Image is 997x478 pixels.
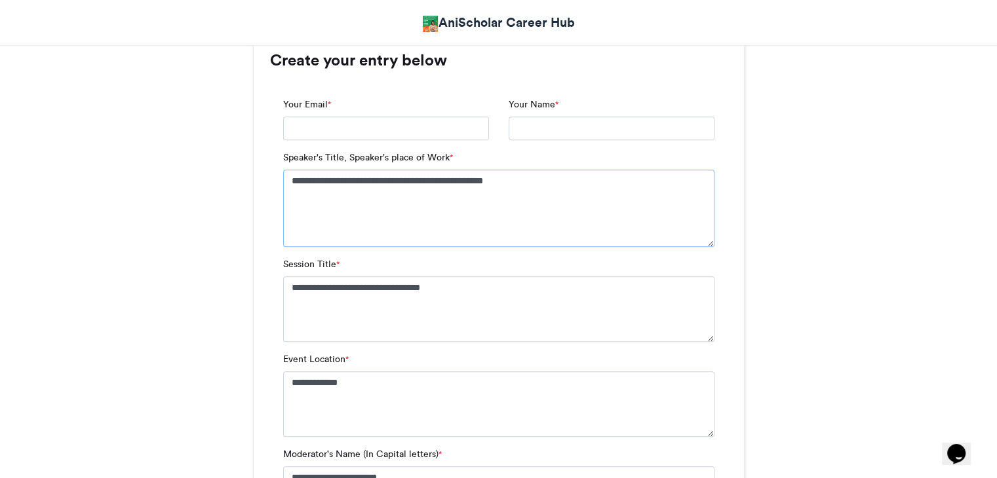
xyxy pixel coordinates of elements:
label: Moderator's Name (In Capital letters) [283,447,442,461]
label: Your Email [283,98,331,111]
label: Event Location [283,352,349,366]
label: Speaker's Title, Speaker's place of Work [283,151,453,164]
a: AniScholar Career Hub [422,13,575,32]
img: AniScholar Career Hub [422,16,439,32]
h3: Create your entry below [270,52,728,68]
iframe: chat widget [942,426,984,465]
label: Session Title [283,257,340,271]
label: Your Name [509,98,558,111]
